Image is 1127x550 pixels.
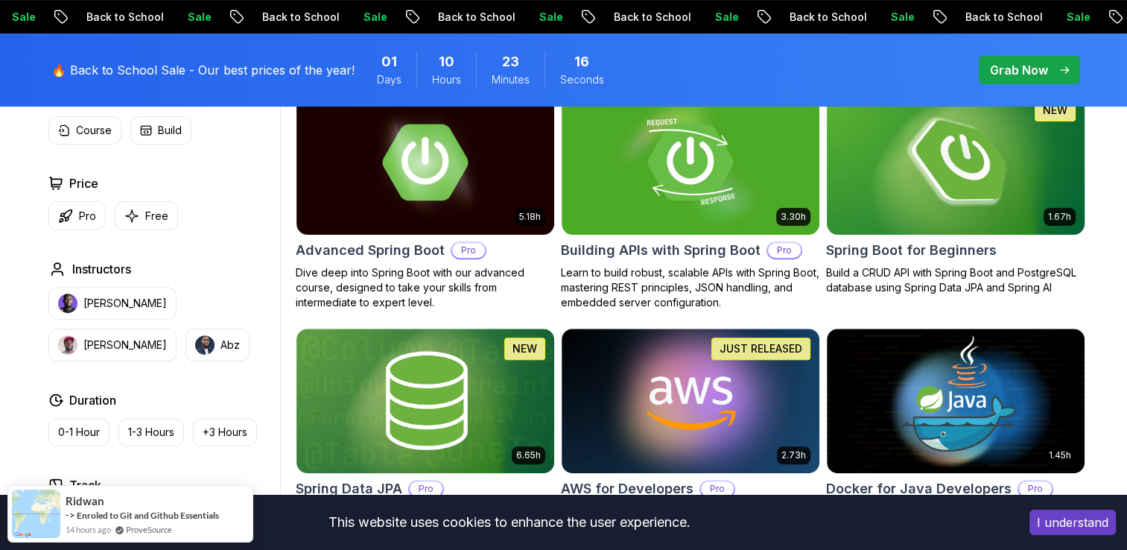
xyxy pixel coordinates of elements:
button: 0-1 Hour [48,418,109,446]
h2: Spring Data JPA [296,478,402,499]
p: Sale [879,10,927,25]
h2: Track [69,476,101,494]
span: 23 Minutes [502,51,519,72]
p: Sale [703,10,751,25]
p: 1.45h [1049,449,1071,461]
span: 16 Seconds [574,51,589,72]
img: Spring Data JPA card [296,329,554,473]
p: Back to School [426,10,527,25]
button: +3 Hours [193,418,257,446]
button: instructor img[PERSON_NAME] [48,287,177,320]
span: 10 Hours [439,51,454,72]
p: Pro [701,481,734,496]
img: provesource social proof notification image [12,490,60,538]
p: Learn to build robust, scalable APIs with Spring Boot, mastering REST principles, JSON handling, ... [561,265,820,310]
img: Advanced Spring Boot card [296,90,554,235]
span: -> [66,509,75,521]
p: Dive deep into Spring Boot with our advanced course, designed to take your skills from intermedia... [296,265,555,310]
h2: AWS for Developers [561,478,693,499]
span: Seconds [560,72,604,87]
p: Sale [527,10,575,25]
p: JUST RELEASED [720,341,802,356]
p: Free [145,209,168,224]
span: ridwan [66,495,104,508]
p: 5.18h [519,211,541,223]
p: Pro [452,243,485,258]
p: Pro [79,209,96,224]
span: 1 Days [381,51,397,72]
p: [PERSON_NAME] [83,338,167,353]
p: 6.65h [516,449,541,461]
p: Sale [176,10,223,25]
p: Back to School [602,10,703,25]
p: [PERSON_NAME] [83,296,167,311]
p: Pro [768,243,801,258]
p: Back to School [74,10,176,25]
p: NEW [512,341,537,356]
a: Building APIs with Spring Boot card3.30hBuilding APIs with Spring BootProLearn to build robust, s... [561,89,820,310]
p: Back to School [778,10,879,25]
img: instructor img [58,294,77,313]
div: This website uses cookies to enhance the user experience. [11,506,1007,539]
p: Sale [352,10,399,25]
a: AWS for Developers card2.73hJUST RELEASEDAWS for DevelopersProMaster AWS services like EC2, RDS, ... [561,328,820,549]
p: Pro [1019,481,1052,496]
h2: Price [69,174,98,192]
button: Build [130,116,191,145]
img: instructor img [195,335,215,355]
p: 2.73h [781,449,806,461]
a: Enroled to Git and Github Essentials [77,510,219,521]
button: Course [48,116,121,145]
h2: Docker for Java Developers [826,478,1012,499]
p: 🔥 Back to School Sale - Our best prices of the year! [51,61,355,79]
img: AWS for Developers card [562,329,819,473]
button: 1-3 Hours [118,418,184,446]
span: Days [377,72,401,87]
img: instructor img [58,335,77,355]
img: Building APIs with Spring Boot card [562,90,819,235]
p: NEW [1043,103,1067,118]
span: Minutes [492,72,530,87]
h2: Spring Boot for Beginners [826,240,997,261]
p: Build [158,123,182,138]
p: 1.67h [1048,211,1071,223]
a: Advanced Spring Boot card5.18hAdvanced Spring BootProDive deep into Spring Boot with our advanced... [296,89,555,310]
p: Back to School [250,10,352,25]
p: 3.30h [781,211,806,223]
img: Docker for Java Developers card [827,329,1085,473]
p: Back to School [953,10,1055,25]
a: Spring Data JPA card6.65hNEWSpring Data JPAProMaster database management, advanced querying, and ... [296,328,555,534]
p: 1-3 Hours [128,425,174,440]
p: Course [76,123,112,138]
button: instructor imgAbz [185,329,250,361]
a: ProveSource [126,523,172,536]
p: Abz [220,338,240,353]
span: 14 hours ago [66,523,111,536]
p: Grab Now [990,61,1048,79]
p: +3 Hours [203,425,247,440]
a: Spring Boot for Beginners card1.67hNEWSpring Boot for BeginnersBuild a CRUD API with Spring Boot ... [826,89,1085,295]
p: Pro [410,481,442,496]
button: Pro [48,201,106,230]
img: Spring Boot for Beginners card [820,86,1091,238]
button: Free [115,201,178,230]
h2: Building APIs with Spring Boot [561,240,761,261]
h2: Instructors [72,260,131,278]
p: Build a CRUD API with Spring Boot and PostgreSQL database using Spring Data JPA and Spring AI [826,265,1085,295]
button: Accept cookies [1029,510,1116,535]
h2: Duration [69,391,116,409]
p: 0-1 Hour [58,425,100,440]
p: Sale [1055,10,1102,25]
h2: Advanced Spring Boot [296,240,445,261]
span: Hours [432,72,461,87]
button: instructor img[PERSON_NAME] [48,329,177,361]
